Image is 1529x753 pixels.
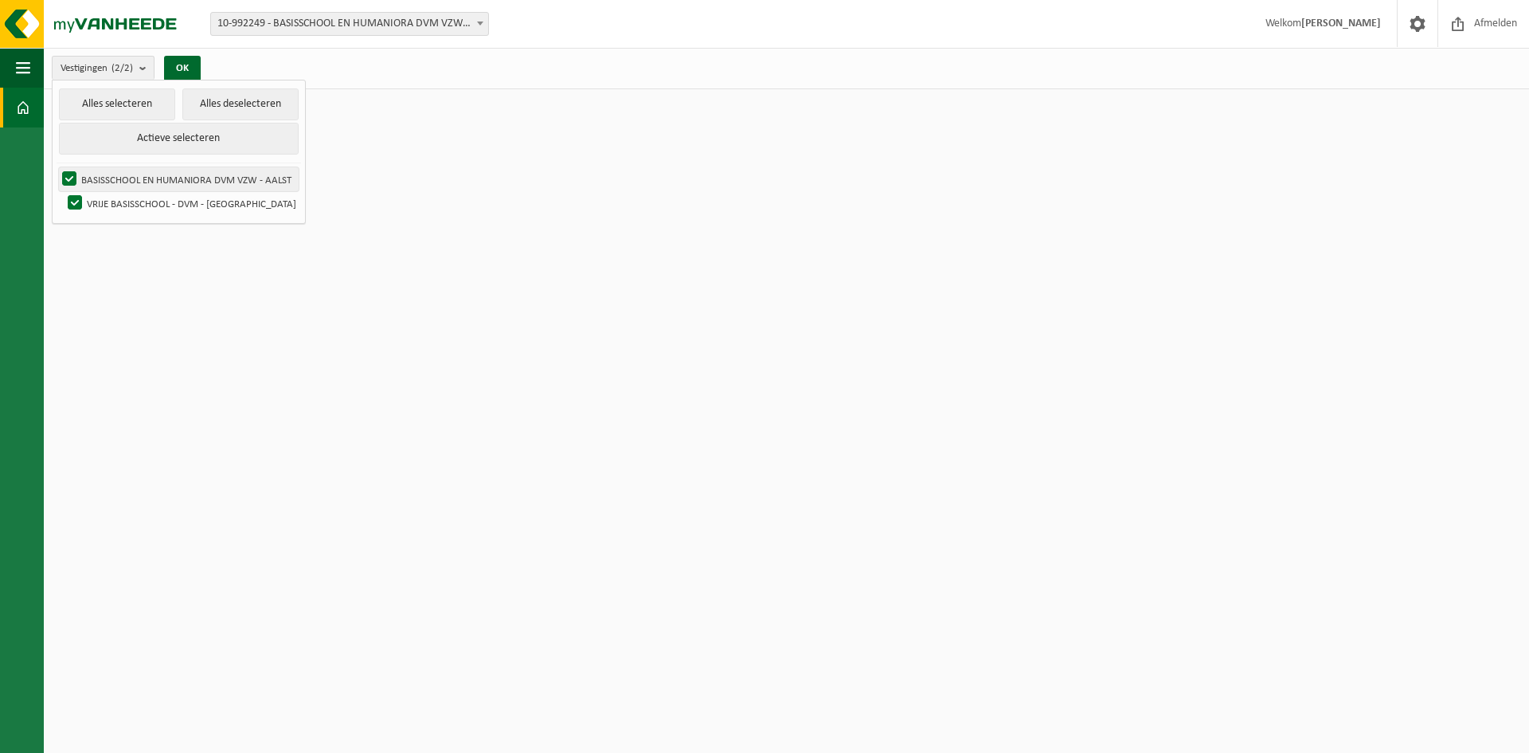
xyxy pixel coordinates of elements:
[61,57,133,80] span: Vestigingen
[210,12,489,36] span: 10-992249 - BASISSCHOOL EN HUMANIORA DVM VZW - AALST
[52,56,154,80] button: Vestigingen(2/2)
[65,191,299,215] label: VRIJE BASISSCHOOL - DVM - [GEOGRAPHIC_DATA]
[164,56,201,81] button: OK
[1301,18,1381,29] strong: [PERSON_NAME]
[182,88,299,120] button: Alles deselecteren
[111,63,133,73] count: (2/2)
[59,123,299,155] button: Actieve selecteren
[59,88,175,120] button: Alles selecteren
[59,167,299,191] label: BASISSCHOOL EN HUMANIORA DVM VZW - AALST
[211,13,488,35] span: 10-992249 - BASISSCHOOL EN HUMANIORA DVM VZW - AALST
